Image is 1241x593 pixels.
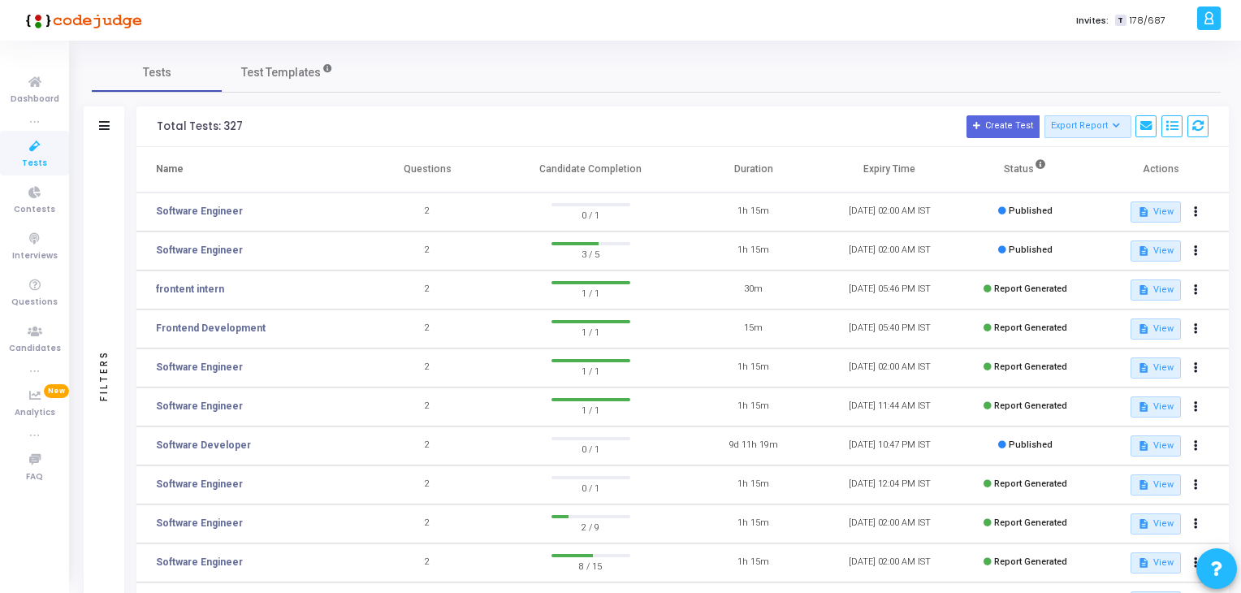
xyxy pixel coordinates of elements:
span: Interviews [12,249,58,263]
td: [DATE] 05:40 PM IST [822,309,958,348]
a: Software Engineer [156,399,243,413]
span: 1 / 1 [551,284,630,301]
span: Test Templates [241,64,321,81]
a: Frontend Development [156,321,266,335]
mat-icon: description [1138,206,1149,218]
td: 2 [360,193,495,232]
label: Invites: [1076,14,1109,28]
span: New [44,384,69,398]
span: Report Generated [994,478,1067,489]
button: View [1131,513,1180,535]
th: Name [136,147,360,193]
button: View [1131,201,1180,223]
span: T [1115,15,1126,27]
a: Software Engineer [156,555,243,569]
mat-icon: description [1138,479,1149,491]
div: Total Tests: 327 [157,120,243,133]
td: 1h 15m [685,504,821,543]
td: 1h 15m [685,543,821,582]
button: Create Test [966,115,1040,138]
span: Report Generated [994,517,1067,528]
a: Software Engineer [156,204,243,219]
td: [DATE] 02:00 AM IST [822,348,958,387]
span: 1 / 1 [551,362,630,379]
span: Report Generated [994,556,1067,567]
button: View [1131,396,1180,418]
td: 30m [685,271,821,309]
td: [DATE] 12:04 PM IST [822,465,958,504]
td: 1h 15m [685,348,821,387]
td: [DATE] 02:00 AM IST [822,193,958,232]
span: Contests [14,203,55,217]
td: 2 [360,426,495,465]
th: Status [958,147,1093,193]
span: Published [1009,245,1053,255]
mat-icon: description [1138,362,1149,374]
td: 9d 11h 19m [685,426,821,465]
td: 2 [360,387,495,426]
a: Software Engineer [156,360,243,374]
th: Questions [360,147,495,193]
td: 2 [360,232,495,271]
th: Candidate Completion [495,147,685,193]
td: 2 [360,465,495,504]
td: 2 [360,348,495,387]
span: Published [1009,439,1053,450]
span: Dashboard [11,93,59,106]
button: View [1131,279,1180,301]
span: Analytics [15,406,55,420]
span: Tests [143,64,171,81]
button: View [1131,240,1180,262]
td: 1h 15m [685,387,821,426]
span: FAQ [26,470,43,484]
button: View [1131,552,1180,574]
button: View [1131,318,1180,340]
th: Duration [685,147,821,193]
td: [DATE] 11:44 AM IST [822,387,958,426]
td: [DATE] 02:00 AM IST [822,232,958,271]
span: Report Generated [994,361,1067,372]
span: Tests [22,157,47,171]
td: 2 [360,543,495,582]
span: 2 / 9 [551,518,630,535]
span: 0 / 1 [551,440,630,457]
a: Software Developer [156,438,251,452]
a: Software Engineer [156,516,243,530]
span: 3 / 5 [551,245,630,262]
div: Filters [97,286,111,465]
a: Software Engineer [156,243,243,258]
mat-icon: description [1138,323,1149,335]
span: 0 / 1 [551,479,630,496]
span: Report Generated [994,284,1067,294]
mat-icon: description [1138,440,1149,452]
a: frontent intern [156,282,224,296]
a: Software Engineer [156,477,243,491]
span: 178/687 [1130,14,1165,28]
span: 0 / 1 [551,206,630,223]
td: 2 [360,309,495,348]
span: Report Generated [994,400,1067,411]
img: logo [20,4,142,37]
th: Expiry Time [822,147,958,193]
span: 1 / 1 [551,323,630,340]
span: Candidates [9,342,61,356]
td: 1h 15m [685,193,821,232]
mat-icon: description [1138,557,1149,569]
mat-icon: description [1138,401,1149,413]
td: 2 [360,271,495,309]
td: [DATE] 02:00 AM IST [822,504,958,543]
span: 1 / 1 [551,401,630,418]
td: 1h 15m [685,465,821,504]
span: Published [1009,206,1053,216]
button: Export Report [1044,115,1131,138]
th: Actions [1093,147,1229,193]
button: View [1131,474,1180,496]
span: 8 / 15 [551,557,630,574]
td: [DATE] 10:47 PM IST [822,426,958,465]
mat-icon: description [1138,284,1149,296]
td: 15m [685,309,821,348]
td: 2 [360,504,495,543]
td: [DATE] 05:46 PM IST [822,271,958,309]
td: 1h 15m [685,232,821,271]
mat-icon: description [1138,518,1149,530]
